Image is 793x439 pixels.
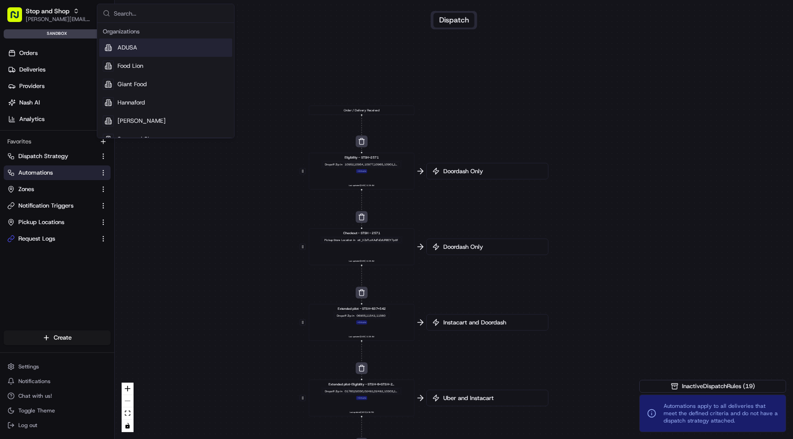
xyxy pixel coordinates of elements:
[18,185,34,193] span: Zones
[4,231,111,246] button: Request Logs
[4,375,111,388] button: Notifications
[434,13,475,27] button: Dispatch
[356,320,367,324] div: + 1 more
[19,66,45,74] span: Deliveries
[639,380,786,393] button: InactiveDispatchRules (19)
[4,62,114,77] a: Deliveries
[7,152,96,160] a: Dispatch Strategy
[18,235,55,243] span: Request Logs
[99,25,232,38] div: Organizations
[117,80,147,88] span: Giant Food
[353,238,356,242] span: in
[7,202,96,210] a: Notification Triggers
[325,390,339,393] span: Dropoff Zip
[356,169,367,173] div: + 1 more
[4,360,111,373] button: Settings
[349,184,374,187] span: Last updated: [DATE] 11:23 AM
[349,335,374,339] span: Last updated: [DATE] 11:06 AM
[4,182,111,197] button: Zones
[97,23,234,138] div: Suggestions
[4,390,111,402] button: Chat with us!
[18,378,50,385] span: Notifications
[343,230,380,235] span: Checkout - STSH - 2571
[26,16,91,23] button: [PERSON_NAME][EMAIL_ADDRESS][DOMAIN_NAME]
[122,420,134,432] button: toggle interactivity
[4,79,114,93] a: Providers
[7,169,96,177] a: Automations
[329,382,395,386] span: Extended pilot-Eligibility - STSH-6+STSH-2512
[26,6,69,16] button: Stop and Shop
[19,49,38,57] span: Orders
[117,44,137,52] span: ADUSA
[18,407,55,414] span: Toggle Theme
[7,185,96,193] a: Zones
[7,235,96,243] a: Request Logs
[349,259,374,263] span: Last updated: [DATE] 11:23 AM
[117,62,143,70] span: Food Lion
[441,318,542,327] span: Instacart and Doordash
[18,152,68,160] span: Dispatch Strategy
[18,363,39,370] span: Settings
[325,163,339,166] span: Dropoff Zip
[4,112,114,126] a: Analytics
[340,390,342,393] span: in
[4,165,111,180] button: Automations
[18,218,64,226] span: Pickup Locations
[4,95,114,110] a: Nash AI
[18,169,53,177] span: Automations
[345,155,379,159] span: Eligibility - STSH-2571
[343,162,398,166] div: 10952,10954,10977,10965,10901,10931,10974
[4,149,111,164] button: Dispatch Strategy
[682,382,755,390] span: Inactive Dispatch Rules ( 19 )
[4,29,111,38] div: sandbox
[4,198,111,213] button: Notification Triggers
[7,218,96,226] a: Pickup Locations
[114,4,229,22] input: Search...
[4,404,111,417] button: Toggle Theme
[4,419,111,432] button: Log out
[19,82,45,90] span: Providers
[352,314,354,318] span: in
[19,99,40,107] span: Nash AI
[350,411,374,414] span: Last updated: [DATE] 4:35 PM
[309,106,414,115] div: Order / Delivery Received
[357,238,399,242] div: stl_VZzFLoKAdFxEdURBCY7p8f
[441,394,542,402] span: Uber and Instacart
[343,389,398,393] div: 01760,02030,02481,02482,10303,10314
[4,4,95,26] button: Stop and Shop[PERSON_NAME][EMAIL_ADDRESS][DOMAIN_NAME]
[324,238,352,242] span: Pickup Store Location
[18,202,73,210] span: Notification Triggers
[117,99,145,107] span: Hannaford
[441,167,542,176] span: Doordash Only
[19,115,45,123] span: Analytics
[4,215,111,230] button: Pickup Locations
[4,46,114,60] a: Orders
[122,407,134,420] button: fit view
[337,314,351,318] span: Dropoff Zip
[117,135,158,143] span: Stop and Shop
[54,334,72,342] span: Create
[441,243,542,251] span: Doordash Only
[356,396,367,400] div: + 1 more
[18,392,52,400] span: Chat with us!
[664,402,778,424] span: Automations apply to all deliveries that meet the defined criteria and do not have a dispatch str...
[355,313,386,318] div: 06905,11542,11560
[4,330,111,345] button: Create
[338,306,386,311] span: Extended pilot - STSH-637+542
[340,163,342,166] span: in
[4,134,111,149] div: Favorites
[117,117,166,125] span: [PERSON_NAME]
[18,422,37,429] span: Log out
[122,383,134,395] button: zoom in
